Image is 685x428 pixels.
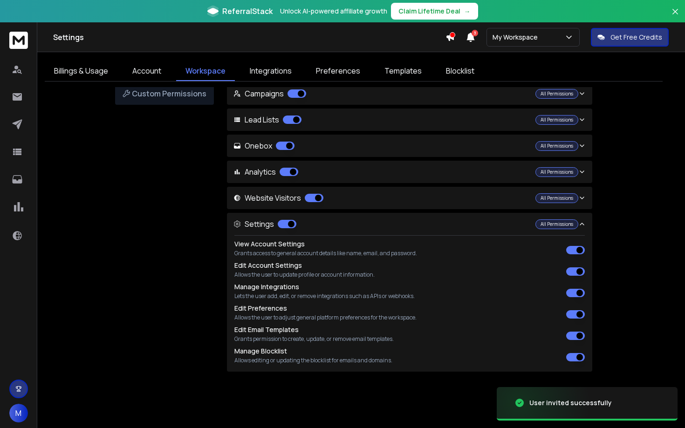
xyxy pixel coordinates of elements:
[234,261,302,270] label: Edit Account Settings
[280,7,387,16] p: Unlock AI-powered affiliate growth
[234,314,417,321] p: Allows the user to adjust general platform preferences for the workspace.
[437,61,484,81] a: Blocklist
[227,161,592,183] button: Analytics All Permissions
[234,304,287,313] label: Edit Preferences
[307,61,370,81] a: Preferences
[233,114,301,125] p: Lead Lists
[240,61,301,81] a: Integrations
[529,398,612,408] div: User invited successfully
[535,219,578,229] div: All Permissions
[227,135,592,157] button: Onebox All Permissions
[464,7,471,16] span: →
[234,239,305,248] label: View Account Settings
[535,89,578,99] div: All Permissions
[123,88,206,99] p: Custom Permissions
[233,88,306,99] p: Campaigns
[234,325,299,334] label: Edit Email Templates
[233,140,295,151] p: Onebox
[222,6,273,17] span: ReferralStack
[535,193,578,203] div: All Permissions
[9,404,28,422] button: M
[176,61,235,81] a: Workspace
[493,33,541,42] p: My Workspace
[234,250,417,257] p: Grants access to general account details like name, email, and password.
[123,61,171,81] a: Account
[669,6,681,28] button: Close banner
[472,30,478,36] span: 3
[227,109,592,131] button: Lead Lists All Permissions
[234,357,392,364] p: Allows editing or updating the blocklist for emails and domains.
[233,218,296,230] p: Settings
[535,141,578,151] div: All Permissions
[391,3,478,20] button: Claim Lifetime Deal→
[610,33,662,42] p: Get Free Credits
[535,115,578,125] div: All Permissions
[227,82,592,105] button: Campaigns All Permissions
[45,61,117,81] a: Billings & Usage
[535,167,578,177] div: All Permissions
[227,187,592,209] button: Website Visitors All Permissions
[53,32,445,43] h1: Settings
[234,346,287,355] label: Manage Blocklist
[234,271,375,279] p: Allows the user to update profile or account information.
[234,292,415,300] p: Lets the user add, edit, or remove integrations such as APIs or webhooks.
[591,28,669,47] button: Get Free Credits
[227,235,592,372] div: Settings All Permissions
[233,192,323,204] p: Website Visitors
[233,166,298,177] p: Analytics
[227,213,592,235] button: Settings All Permissions
[234,282,299,291] label: Manage Integrations
[375,61,431,81] a: Templates
[234,335,394,343] p: Grants permission to create, update, or remove email templates.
